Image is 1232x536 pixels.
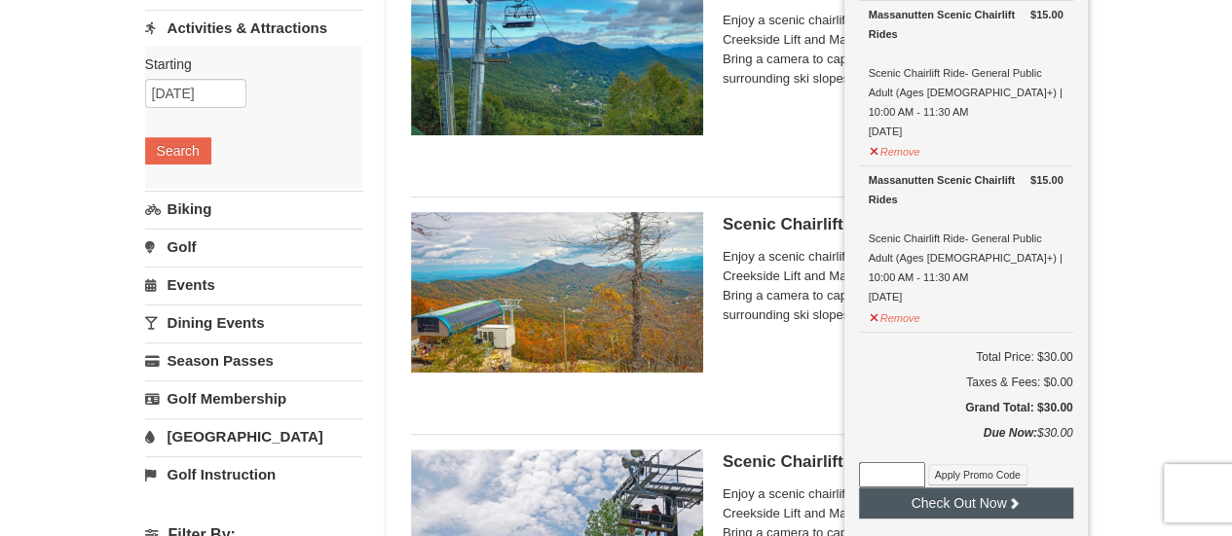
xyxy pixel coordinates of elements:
button: Search [145,137,211,164]
strong: Due Now: [983,426,1036,440]
h5: Grand Total: $30.00 [859,398,1073,417]
img: 24896431-13-a88f1aaf.jpg [411,212,703,372]
span: Enjoy a scenic chairlift ride up Massanutten’s signature Creekside Lift and Massanutten's NEW Pea... [723,247,1064,325]
h5: Scenic Chairlift Ride | 11:30 AM - 1:00 PM [723,215,1064,234]
a: [GEOGRAPHIC_DATA] [145,418,362,454]
div: Massanutten Scenic Chairlift Rides [869,170,1064,209]
a: Season Passes [145,342,362,378]
span: Enjoy a scenic chairlift ride up Massanutten’s signature Creekside Lift and Massanutten's NEW Pea... [723,11,1064,89]
a: Golf Membership [145,380,362,416]
a: Biking [145,191,362,227]
button: Remove [869,304,921,328]
a: Golf Instruction [145,456,362,492]
a: Dining Events [145,304,362,340]
button: Check Out Now [859,487,1073,518]
button: Remove [869,137,921,161]
div: Scenic Chairlift Ride- General Public Adult (Ages [DEMOGRAPHIC_DATA]+) | 10:00 AM - 11:30 AM [DATE] [869,5,1064,141]
div: Scenic Chairlift Ride- General Public Adult (Ages [DEMOGRAPHIC_DATA]+) | 10:00 AM - 11:30 AM [DATE] [869,170,1064,306]
h5: Scenic Chairlift Ride | 1:00 PM - 2:30 PM [723,452,1064,472]
button: Apply Promo Code [928,464,1027,485]
strong: $15.00 [1030,5,1064,24]
div: $30.00 [859,423,1073,462]
label: Starting [145,54,348,74]
div: Massanutten Scenic Chairlift Rides [869,5,1064,44]
h6: Total Price: $30.00 [859,347,1073,367]
div: Taxes & Fees: $0.00 [859,373,1073,392]
strong: $15.00 [1030,170,1064,190]
a: Activities & Attractions [145,10,362,46]
a: Golf [145,229,362,265]
a: Events [145,267,362,303]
